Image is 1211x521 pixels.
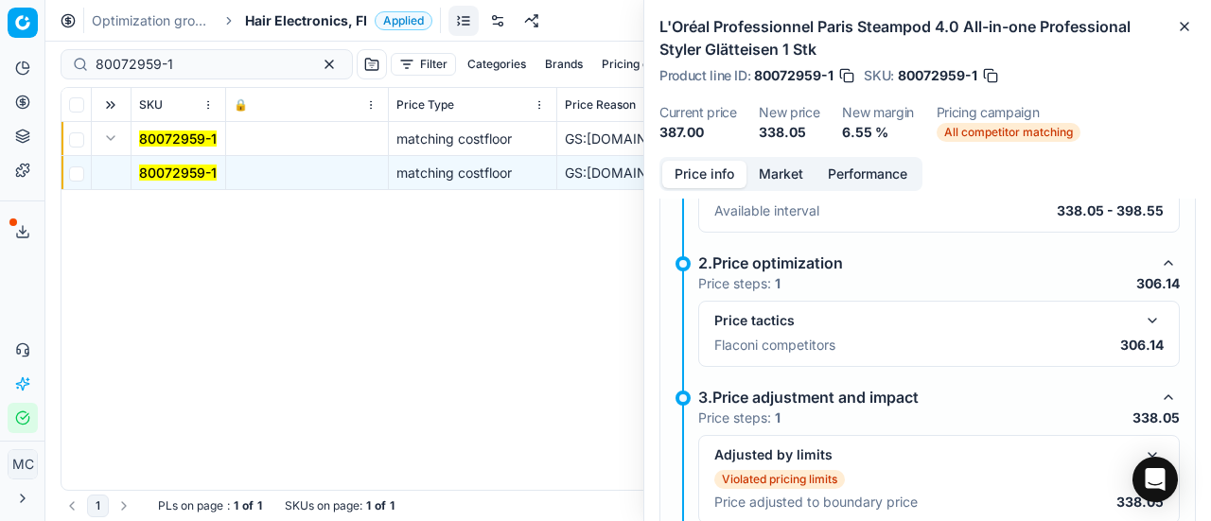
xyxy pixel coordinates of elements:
p: Flaconi competitors [714,336,835,355]
div: 3.Price adjustment and impact [698,386,1150,408]
p: Violated pricing limits [722,472,837,487]
h2: L'Oréal Professionnel Paris Steampod 4.0 All-in-one Professional Styler Glätteisen 1 Stk [659,15,1196,61]
button: Expand all [99,94,122,116]
strong: 1 [234,498,238,513]
button: Brands [537,53,590,76]
div: 2.Price optimization [698,252,1150,274]
p: 338.05 - 398.55 [1057,201,1164,220]
strong: 1 [775,275,781,291]
span: Price Type [396,97,454,113]
p: 338.05 [1116,493,1164,512]
div: Open Intercom Messenger [1132,457,1178,502]
button: Categories [460,53,534,76]
span: 🔒 [234,97,248,113]
dd: 338.05 [759,123,819,142]
p: Price adjusted to boundary price [714,493,918,512]
strong: 1 [257,498,262,513]
div: Price tactics [714,311,1133,330]
button: Go to next page [113,495,135,517]
span: Hair Electronics, FIApplied [245,11,432,30]
span: 80072959-1 [898,66,977,85]
mark: 80072959-1 [139,165,217,181]
div: matching costfloor [396,164,549,182]
dt: Current price [659,106,736,119]
dt: Pricing campaign [937,106,1080,119]
p: 338.05 [1132,408,1180,427]
dt: New price [759,106,819,119]
span: SKUs on page : [285,498,362,513]
input: Search by SKU or title [96,55,303,74]
span: Product line ID : [659,69,750,82]
strong: 1 [366,498,371,513]
span: Hair Electronics, FI [245,11,367,30]
div: GS:[DOMAIN_NAME] [565,130,681,148]
span: SKU : [864,69,894,82]
strong: 1 [390,498,395,513]
p: Price steps: [698,274,781,293]
div: Adjusted by limits [714,445,1133,464]
strong: of [242,498,254,513]
button: 80072959-1 [139,130,217,148]
button: MC [8,449,38,479]
nav: pagination [61,495,135,517]
button: Filter [391,53,456,76]
button: Performance [816,161,920,188]
span: Applied [375,11,432,30]
span: All competitor matching [937,123,1080,142]
span: 80072959-1 [754,66,834,85]
button: Pricing campaign [594,53,703,76]
button: Market [746,161,816,188]
span: PLs on page [158,498,223,513]
a: Optimization groups [92,11,213,30]
p: 306.14 [1120,336,1164,355]
dd: 6.55 % [842,123,914,142]
span: SKU [139,97,163,113]
dd: 387.00 [659,123,736,142]
p: Price steps: [698,408,781,427]
p: 306.14 [1136,274,1180,293]
strong: 1 [775,409,781,425]
button: Go to previous page [61,495,83,517]
button: Price info [662,161,746,188]
nav: breadcrumb [92,11,432,30]
strong: of [375,498,386,513]
button: 1 [87,495,109,517]
div: GS:[DOMAIN_NAME] [565,164,681,182]
span: MC [9,450,37,478]
mark: 80072959-1 [139,130,217,147]
div: : [158,498,262,513]
span: Price Reason [565,97,636,113]
dt: New margin [842,106,914,119]
button: 80072959-1 [139,164,217,182]
p: Available interval [714,201,819,220]
div: matching costfloor [396,130,549,148]
button: Expand [99,127,122,149]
